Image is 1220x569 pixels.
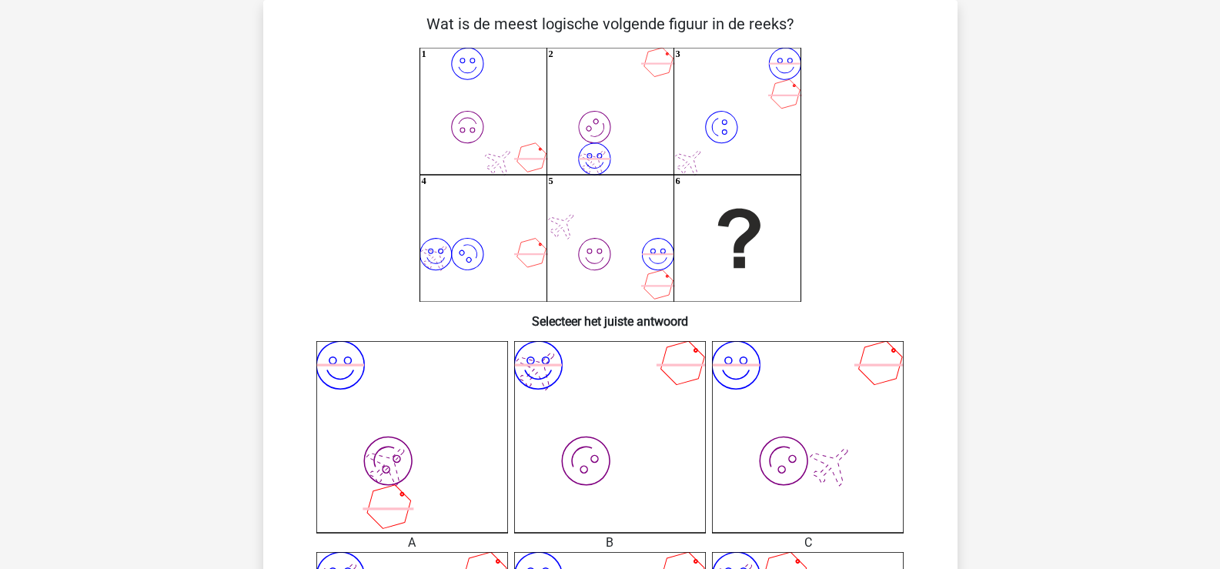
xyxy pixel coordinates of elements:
div: B [503,534,717,552]
text: 4 [421,176,426,187]
text: 6 [675,176,680,187]
h6: Selecteer het juiste antwoord [288,302,933,329]
text: 5 [548,176,553,187]
text: 1 [421,49,426,60]
div: C [700,534,915,552]
div: A [305,534,520,552]
text: 2 [548,49,553,60]
p: Wat is de meest logische volgende figuur in de reeks? [288,12,933,35]
text: 3 [675,49,680,60]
